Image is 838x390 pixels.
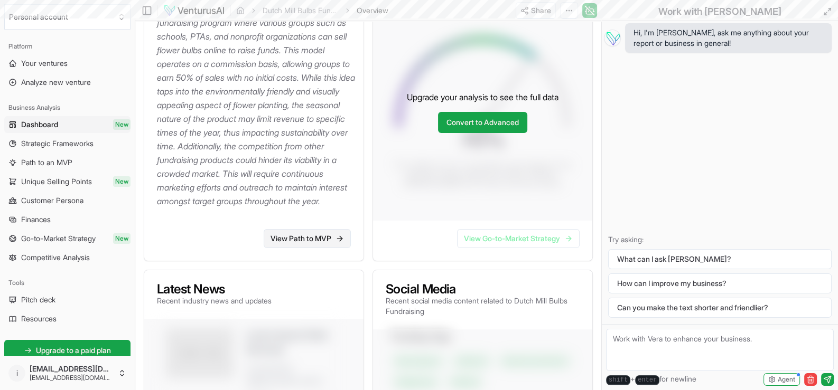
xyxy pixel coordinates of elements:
h3: Social Media [386,283,580,296]
button: i[EMAIL_ADDRESS][DOMAIN_NAME][EMAIL_ADDRESS][DOMAIN_NAME] [4,360,131,386]
span: Resources [21,313,57,324]
button: What can I ask [PERSON_NAME]? [608,249,832,269]
span: i [8,365,25,382]
h3: Latest News [157,283,272,296]
span: Your ventures [21,58,68,69]
span: Competitive Analysis [21,252,90,263]
span: Path to an MVP [21,157,72,168]
span: Upgrade to a paid plan [36,345,111,356]
span: Analyze new venture [21,77,91,88]
p: Try asking: [608,234,832,245]
a: Your ventures [4,55,131,72]
img: Vera [604,30,621,46]
a: View Go-to-Market Strategy [457,229,580,248]
a: Upgrade to a paid plan [4,340,131,361]
span: New [113,233,131,244]
span: Customer Persona [21,195,83,206]
span: Pitch deck [21,294,55,305]
div: Platform [4,38,131,55]
a: Analyze new venture [4,74,131,91]
a: Path to an MVP [4,154,131,171]
a: Customer Persona [4,192,131,209]
a: Resources [4,310,131,327]
a: View Path to MVP [264,229,351,248]
p: The business idea revolves around a seasonal fundraising program where various groups such as sch... [157,2,355,208]
span: Agent [778,375,795,384]
a: Unique Selling PointsNew [4,173,131,190]
span: New [113,176,131,187]
div: Business Analysis [4,99,131,116]
a: Competitive Analysis [4,249,131,266]
span: Strategic Frameworks [21,138,94,149]
a: DashboardNew [4,116,131,133]
a: Finances [4,211,131,228]
button: How can I improve my business? [608,273,832,293]
span: Hi, I'm [PERSON_NAME], ask me anything about your report or business in general! [634,27,823,49]
a: Go-to-Market StrategyNew [4,230,131,247]
a: Strategic Frameworks [4,135,131,152]
span: [EMAIL_ADDRESS][DOMAIN_NAME] [30,374,114,382]
span: New [113,119,131,130]
button: Can you make the text shorter and friendlier? [608,298,832,318]
p: Upgrade your analysis to see the full data [407,91,558,103]
span: [EMAIL_ADDRESS][DOMAIN_NAME] [30,364,114,374]
kbd: shift [606,375,630,385]
span: Dashboard [21,119,58,130]
span: Go-to-Market Strategy [21,233,96,244]
p: Recent social media content related to Dutch Mill Bulbs Fundraising [386,296,580,317]
kbd: enter [635,375,659,385]
span: Finances [21,214,51,225]
p: Recent industry news and updates [157,296,272,306]
span: Unique Selling Points [21,176,92,187]
span: + for newline [606,374,696,385]
button: Agent [763,373,800,386]
a: Pitch deck [4,291,131,308]
a: Convert to Advanced [438,112,527,133]
div: Tools [4,274,131,291]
